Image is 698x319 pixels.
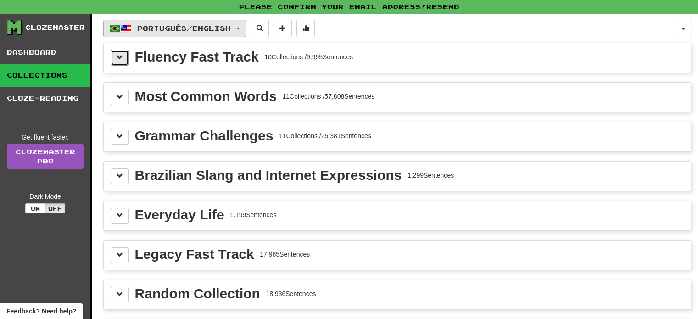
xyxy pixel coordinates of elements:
[135,129,274,143] div: Grammar Challenges
[135,247,254,261] div: Legacy Fast Track
[282,92,374,101] div: 11 Collections / 57,808 Sentences
[6,307,76,316] span: Open feedback widget
[279,131,371,140] div: 11 Collections / 25,381 Sentences
[266,289,316,298] div: 18,936 Sentences
[135,168,402,182] div: Brazilian Slang and Internet Expressions
[230,210,276,219] div: 1,199 Sentences
[25,23,85,32] div: Clozemaster
[251,20,269,37] button: Search sentences
[25,203,45,213] button: On
[45,203,65,213] button: Off
[135,208,224,222] div: Everyday Life
[137,24,231,32] span: Português / English
[103,20,246,37] button: Português/English
[135,50,259,64] div: Fluency Fast Track
[7,144,84,169] a: ClozemasterPro
[260,250,310,259] div: 17,965 Sentences
[264,52,353,62] div: 10 Collections / 9,995 Sentences
[135,287,260,301] div: Random Collection
[408,171,454,180] div: 1,299 Sentences
[426,3,459,11] a: Resend
[135,90,277,103] div: Most Common Words
[274,20,292,37] button: Add sentence to collection
[296,20,315,37] button: More stats
[7,133,84,142] div: Get fluent faster.
[7,192,84,201] div: Dark Mode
